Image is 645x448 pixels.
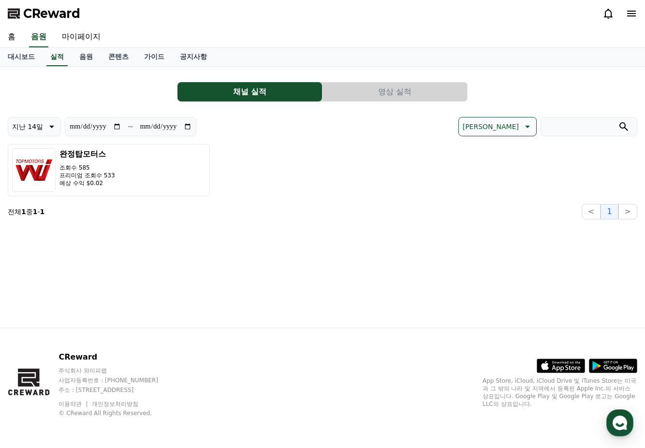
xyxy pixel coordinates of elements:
span: 대화 [88,321,100,329]
a: 홈 [3,306,64,331]
a: 가이드 [136,48,172,66]
p: ~ [127,121,133,132]
span: 설정 [149,321,161,329]
a: 음원 [29,27,48,47]
a: CReward [8,6,80,21]
p: © CReward All Rights Reserved. [59,409,176,417]
a: 음원 [72,48,101,66]
button: < [582,204,601,219]
p: CReward [59,351,176,363]
span: 홈 [30,321,36,329]
h3: 완정탑모터스 [59,148,115,160]
a: 설정 [125,306,186,331]
p: 주식회사 와이피랩 [59,367,176,375]
a: 이용약관 [59,401,89,407]
p: 예상 수익 $0.02 [59,179,115,187]
a: 마이페이지 [54,27,108,47]
button: 지난 14일 [8,117,61,136]
button: > [618,204,637,219]
button: 1 [601,204,618,219]
strong: 1 [40,208,45,216]
img: 완정탑모터스 [12,148,56,192]
p: App Store, iCloud, iCloud Drive 및 iTunes Store는 미국과 그 밖의 나라 및 지역에서 등록된 Apple Inc.의 서비스 상표입니다. Goo... [483,377,637,408]
button: 영상 실적 [322,82,467,101]
p: 프리미엄 조회수 533 [59,172,115,179]
p: 사업자등록번호 : [PHONE_NUMBER] [59,376,176,384]
p: 주소 : [STREET_ADDRESS] [59,386,176,394]
a: 콘텐츠 [101,48,136,66]
p: [PERSON_NAME] [463,120,519,133]
button: 완정탑모터스 조회수 585 프리미엄 조회수 533 예상 수익 $0.02 [8,144,210,196]
p: 지난 14일 [12,120,43,133]
button: 채널 실적 [177,82,322,101]
a: 공지사항 [172,48,215,66]
a: 실적 [46,48,68,66]
span: CReward [23,6,80,21]
a: 개인정보처리방침 [92,401,138,407]
p: 전체 중 - [8,207,44,217]
strong: 1 [21,208,26,216]
a: 대화 [64,306,125,331]
p: 조회수 585 [59,164,115,172]
button: [PERSON_NAME] [458,117,537,136]
strong: 1 [33,208,38,216]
